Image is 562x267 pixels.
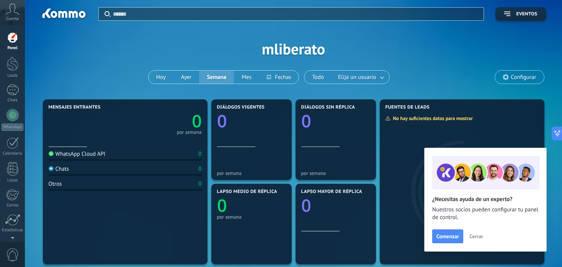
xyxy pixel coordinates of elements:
[217,194,227,217] text: 0
[125,109,202,133] a: 0
[217,170,286,176] div: por semana
[217,214,286,220] div: por semana
[217,109,227,133] text: 0
[432,206,539,221] span: Nuestros socios pueden configurar tu panel de control.
[469,234,483,239] span: Cerrar
[149,71,173,84] button: Hoy
[301,194,311,217] text: 0
[199,71,234,84] button: Semana
[516,12,537,17] span: Eventos
[192,109,202,133] text: 0
[2,98,24,103] div: Chats
[2,124,23,131] div: WhatsApp
[385,115,478,122] div: No hay suficientes datos para mostrar
[2,151,24,156] div: Calendario
[495,7,546,21] button: Eventos
[217,189,278,194] span: Lapso medio de réplica
[301,170,370,176] div: por semana
[386,105,430,110] span: Fuentes de leads
[2,228,24,233] div: Estadísticas
[198,150,201,158] div: 0
[511,74,536,81] span: Configurar
[432,196,539,203] h2: ¿Necesitas ayuda de un experto?
[49,165,69,173] div: Chats
[301,109,311,133] text: 0
[301,189,362,194] span: Lapso mayor de réplica
[466,231,487,242] button: Cerrar
[2,73,24,78] div: Leads
[436,234,459,239] span: Comenzar
[49,151,54,156] img: WhatsApp Cloud API
[259,71,299,84] button: Fechas
[49,166,54,171] img: Chats
[49,105,101,110] span: Mensajes entrantes
[234,71,259,84] button: Mes
[177,130,202,134] div: por semana
[337,72,377,82] span: Elija un usuario
[173,71,199,84] button: Ayer
[432,229,463,243] button: Comenzar
[49,180,62,188] div: Otros
[198,165,201,173] div: 0
[304,71,332,84] button: Todo
[332,71,389,84] button: Elija un usuario
[2,203,24,208] div: Correo
[217,105,265,110] span: Diálogos vigentes
[2,46,24,51] div: Panel
[301,105,355,110] span: Diálogos sin réplica
[49,150,106,158] div: WhatsApp Cloud API
[2,178,24,183] div: Listas
[198,180,201,188] div: 0
[6,16,19,21] span: Cuenta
